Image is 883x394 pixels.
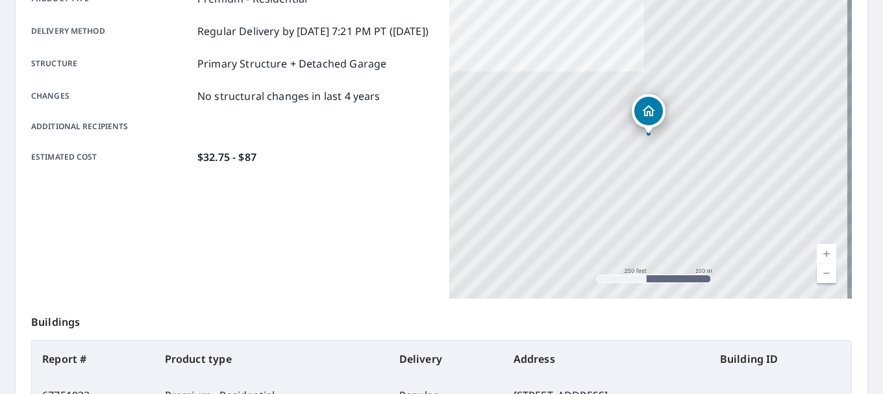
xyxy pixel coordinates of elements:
th: Delivery [389,341,503,377]
p: Buildings [31,299,852,340]
p: Additional recipients [31,121,192,132]
th: Address [503,341,710,377]
th: Report # [32,341,155,377]
p: No structural changes in last 4 years [197,88,380,104]
p: Regular Delivery by [DATE] 7:21 PM PT ([DATE]) [197,23,429,39]
a: Current Level 17, Zoom Out [817,264,836,283]
p: Estimated cost [31,149,192,165]
p: Primary Structure + Detached Garage [197,56,386,71]
a: Current Level 17, Zoom In [817,244,836,264]
p: Delivery method [31,23,192,39]
p: Changes [31,88,192,104]
th: Building ID [710,341,851,377]
th: Product type [155,341,389,377]
p: Structure [31,56,192,71]
div: Dropped pin, building 1, Residential property, 859 Saint Roch Ave Shreveport, LA 71115 [632,94,665,134]
p: $32.75 - $87 [197,149,256,165]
